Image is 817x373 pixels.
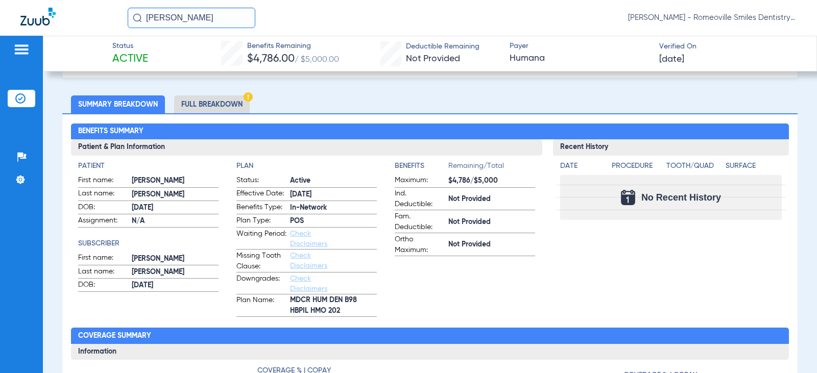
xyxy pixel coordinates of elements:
input: Search for patients [128,8,255,28]
a: Check Disclaimers [290,252,327,269]
span: No Recent History [641,192,721,203]
h4: Patient [78,161,219,171]
h4: Date [560,161,603,171]
span: Effective Date: [236,188,286,201]
span: [PERSON_NAME] [132,189,219,200]
span: Active [290,176,377,186]
span: Remaining/Total [448,161,535,175]
span: Missing Tooth Clause: [236,251,286,272]
span: Plan Type: [236,215,286,228]
img: Search Icon [133,13,142,22]
span: MDCR HUM DEN B98 HBPIL HMO 202 [290,295,377,316]
span: Verified On [659,41,800,52]
span: Status: [236,175,286,187]
span: Last name: [78,266,128,279]
span: Benefits Remaining [247,41,339,52]
span: In-Network [290,203,377,213]
h2: Benefits Summary [71,123,788,140]
h4: Subscriber [78,238,219,249]
span: [PERSON_NAME] [132,176,219,186]
span: First name: [78,175,128,187]
span: [DATE] [290,189,377,200]
app-breakdown-title: Procedure [612,161,662,175]
img: Hazard [244,92,253,102]
img: Calendar [621,190,635,205]
h2: Coverage Summary [71,328,788,344]
span: Payer [510,41,651,52]
span: Humana [510,52,651,65]
span: Not Provided [448,194,535,205]
span: Downgrades: [236,273,286,294]
span: Active [112,52,148,66]
span: N/A [132,216,219,227]
h3: Recent History [553,139,788,156]
a: Check Disclaimers [290,275,327,292]
app-breakdown-title: Date [560,161,603,175]
img: hamburger-icon [13,43,30,56]
li: Summary Breakdown [71,95,165,113]
span: Not Provided [406,54,460,63]
span: Maximum: [395,175,445,187]
span: $4,786.00 [247,54,295,64]
span: Ortho Maximum: [395,234,445,256]
li: Full Breakdown [174,95,250,113]
span: / $5,000.00 [295,56,339,64]
a: Check Disclaimers [290,230,327,247]
h3: Information [71,344,788,360]
span: Benefits Type: [236,202,286,214]
span: DOB: [78,202,128,214]
span: Last name: [78,188,128,201]
span: Waiting Period: [236,229,286,249]
h4: Tooth/Quad [666,161,722,171]
span: [DATE] [659,53,684,66]
span: Plan Name: [236,295,286,316]
span: [DATE] [132,203,219,213]
span: POS [290,216,377,227]
img: Zuub Logo [20,8,56,26]
span: Not Provided [448,239,535,250]
h3: Patient & Plan Information [71,139,542,156]
span: Ind. Deductible: [395,188,445,210]
span: $4,786/$5,000 [448,176,535,186]
span: Not Provided [448,217,535,228]
span: [PERSON_NAME] [132,267,219,278]
app-breakdown-title: Tooth/Quad [666,161,722,175]
h4: Plan [236,161,377,171]
app-breakdown-title: Benefits [395,161,448,175]
h4: Procedure [612,161,662,171]
span: Deductible Remaining [406,41,479,52]
span: Fam. Deductible: [395,211,445,233]
h4: Surface [726,161,781,171]
span: DOB: [78,280,128,292]
h4: Benefits [395,161,448,171]
span: Assignment: [78,215,128,228]
span: [PERSON_NAME] - Romeoville Smiles Dentistry [628,13,797,23]
app-breakdown-title: Surface [726,161,781,175]
span: [PERSON_NAME] [132,254,219,264]
span: [DATE] [132,280,219,291]
span: First name: [78,253,128,265]
span: Status [112,41,148,52]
